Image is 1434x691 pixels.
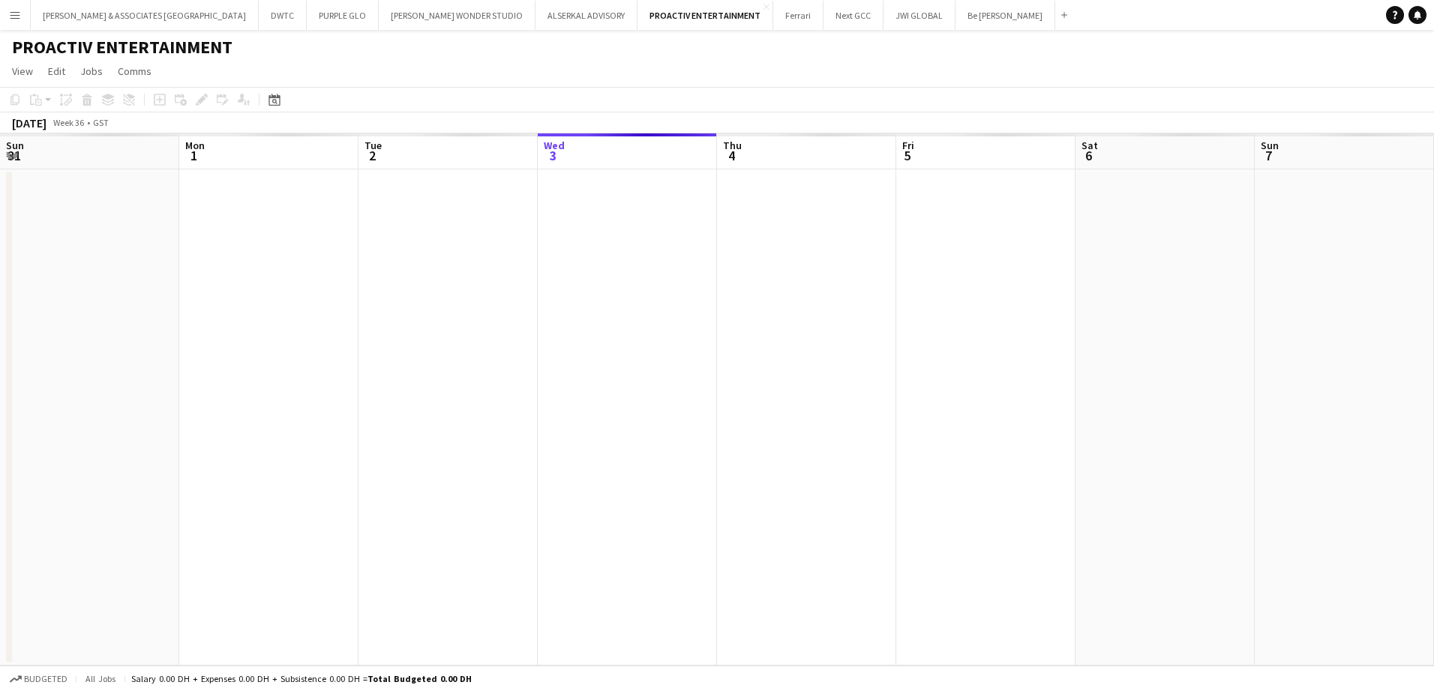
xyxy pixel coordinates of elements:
[118,64,151,78] span: Comms
[7,671,70,687] button: Budgeted
[259,1,307,30] button: DWTC
[883,1,955,30] button: JWI GLOBAL
[1261,139,1279,152] span: Sun
[637,1,773,30] button: PROACTIV ENTERTAINMENT
[4,147,24,164] span: 31
[185,139,205,152] span: Mon
[544,139,565,152] span: Wed
[48,64,65,78] span: Edit
[12,115,46,130] div: [DATE]
[42,61,71,81] a: Edit
[82,673,118,684] span: All jobs
[823,1,883,30] button: Next GCC
[49,117,87,128] span: Week 36
[364,139,382,152] span: Tue
[31,1,259,30] button: [PERSON_NAME] & ASSOCIATES [GEOGRAPHIC_DATA]
[362,147,382,164] span: 2
[535,1,637,30] button: ALSERKAL ADVISORY
[131,673,472,684] div: Salary 0.00 DH + Expenses 0.00 DH + Subsistence 0.00 DH =
[773,1,823,30] button: Ferrari
[183,147,205,164] span: 1
[902,139,914,152] span: Fri
[24,674,67,684] span: Budgeted
[721,147,742,164] span: 4
[379,1,535,30] button: [PERSON_NAME] WONDER STUDIO
[1079,147,1098,164] span: 6
[1258,147,1279,164] span: 7
[80,64,103,78] span: Jobs
[955,1,1055,30] button: Be [PERSON_NAME]
[367,673,472,684] span: Total Budgeted 0.00 DH
[112,61,157,81] a: Comms
[12,36,232,58] h1: PROACTIV ENTERTAINMENT
[307,1,379,30] button: PURPLE GLO
[541,147,565,164] span: 3
[6,61,39,81] a: View
[723,139,742,152] span: Thu
[93,117,109,128] div: GST
[900,147,914,164] span: 5
[1081,139,1098,152] span: Sat
[6,139,24,152] span: Sun
[12,64,33,78] span: View
[74,61,109,81] a: Jobs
